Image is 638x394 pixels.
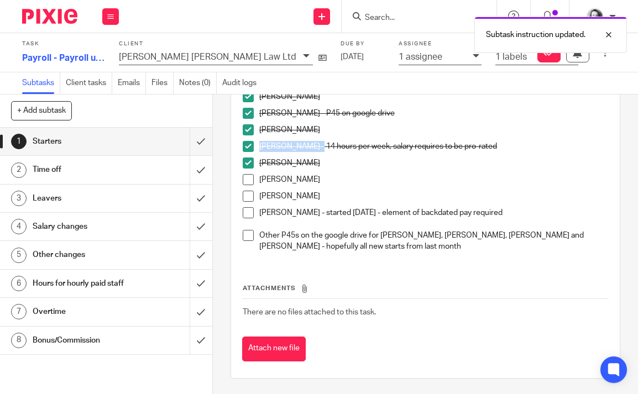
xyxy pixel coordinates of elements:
[119,52,296,62] p: [PERSON_NAME] [PERSON_NAME] Law Ltd
[259,230,608,253] p: Other P45s on the google drive for [PERSON_NAME], [PERSON_NAME], [PERSON_NAME] and [PERSON_NAME] ...
[179,72,217,94] a: Notes (0)
[259,207,608,218] p: [PERSON_NAME] - started [DATE] - element of backdated pay required
[259,108,608,119] p: [PERSON_NAME] - P45 on google drive
[259,124,608,135] p: [PERSON_NAME]
[222,72,262,94] a: Audit logs
[22,72,60,94] a: Subtasks
[33,332,130,349] h1: Bonus/Commission
[33,161,130,178] h1: Time off
[22,40,105,48] label: Task
[33,133,130,150] h1: Starters
[242,337,306,361] button: Attach new file
[11,276,27,291] div: 6
[11,191,27,206] div: 3
[243,308,376,316] span: There are no files attached to this task.
[259,157,608,169] p: [PERSON_NAME]
[118,72,146,94] a: Emails
[22,9,77,24] img: Pixie
[11,162,27,178] div: 2
[259,91,608,102] p: [PERSON_NAME]
[259,191,608,202] p: [PERSON_NAME]
[33,303,130,320] h1: Overtime
[11,333,27,348] div: 8
[33,275,130,292] h1: Hours for hourly paid staff
[259,174,608,185] p: [PERSON_NAME]
[11,101,72,120] button: + Add subtask
[259,141,608,152] p: [PERSON_NAME] - 14 hours per week, salary requires to be pro-rated
[119,40,327,48] label: Client
[66,72,112,94] a: Client tasks
[151,72,174,94] a: Files
[33,246,130,263] h1: Other changes
[11,134,27,149] div: 1
[586,8,604,25] img: T1JH8BBNX-UMG48CW64-d2649b4fbe26-512.png
[341,53,364,61] span: [DATE]
[243,285,296,291] span: Attachments
[11,219,27,234] div: 4
[11,248,27,263] div: 5
[399,52,442,62] p: 1 assignee
[33,190,130,207] h1: Leavers
[11,304,27,319] div: 7
[33,218,130,235] h1: Salary changes
[486,29,585,40] p: Subtask instruction updated.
